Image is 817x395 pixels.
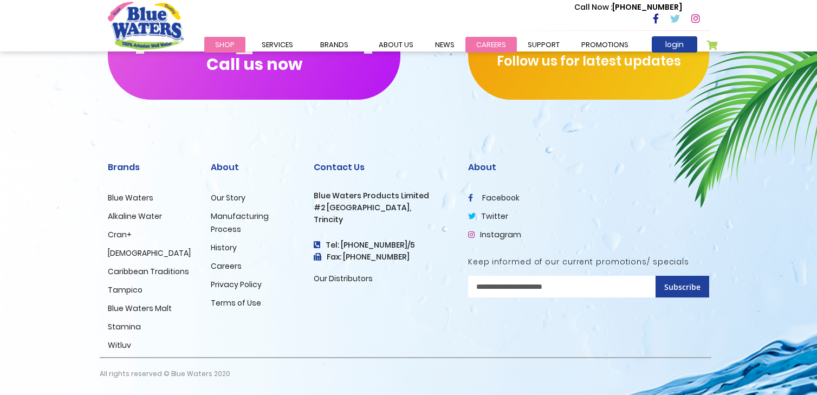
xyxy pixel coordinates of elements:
[108,2,184,49] a: store logo
[211,162,297,172] h2: About
[314,215,452,224] h3: Trincity
[320,40,348,50] span: Brands
[468,257,709,267] h5: Keep informed of our current promotions/ specials
[468,162,709,172] h2: About
[468,192,520,203] a: facebook
[108,211,162,222] a: Alkaline Water
[211,211,269,235] a: Manufacturing Process
[468,229,521,240] a: Instagram
[108,321,141,332] a: Stamina
[314,203,452,212] h3: #2 [GEOGRAPHIC_DATA],
[211,297,261,308] a: Terms of Use
[108,303,172,314] a: Blue Waters Malt
[211,279,262,290] a: Privacy Policy
[517,37,570,53] a: support
[211,192,245,203] a: Our Story
[314,252,452,262] h3: Fax: [PHONE_NUMBER]
[652,36,697,53] a: login
[211,242,237,253] a: History
[368,37,424,53] a: about us
[468,211,508,222] a: twitter
[574,2,682,13] p: [PHONE_NUMBER]
[664,282,701,292] span: Subscribe
[108,192,153,203] a: Blue Waters
[206,61,302,67] span: Call us now
[108,248,191,258] a: [DEMOGRAPHIC_DATA]
[656,276,709,297] button: Subscribe
[100,358,230,390] p: All rights reserved © Blue Waters 2020
[465,37,517,53] a: careers
[108,340,131,351] a: Witluv
[314,241,452,250] h4: Tel: [PHONE_NUMBER]/5
[314,162,452,172] h2: Contact Us
[424,37,465,53] a: News
[314,273,373,284] a: Our Distributors
[570,37,639,53] a: Promotions
[108,284,142,295] a: Tampico
[211,261,242,271] a: Careers
[108,162,194,172] h2: Brands
[108,229,132,240] a: Cran+
[468,51,709,71] p: Follow us for latest updates
[215,40,235,50] span: Shop
[574,2,612,12] span: Call Now :
[314,191,452,200] h3: Blue Waters Products Limited
[108,266,189,277] a: Caribbean Traditions
[262,40,293,50] span: Services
